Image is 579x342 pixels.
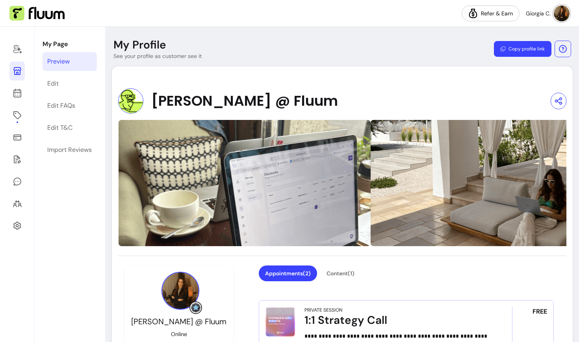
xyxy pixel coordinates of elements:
[47,123,72,133] div: Edit T&C
[533,307,547,316] span: FREE
[9,172,25,191] a: My Messages
[9,128,25,147] a: Sales
[259,265,317,281] button: Appointments(2)
[9,62,25,80] a: My Page
[47,145,92,155] div: Import Reviews
[9,216,25,235] a: Settings
[9,150,25,169] a: Forms
[265,307,295,336] img: 1:1 Strategy Call
[43,140,97,159] a: Import Reviews
[47,57,70,66] div: Preview
[9,84,25,103] a: Calendar
[462,6,520,21] a: Refer & Earn
[304,313,490,327] div: 1:1 Strategy Call
[526,6,570,21] button: avatarGiorgia C.
[131,316,226,327] span: [PERSON_NAME] @ Fluum
[171,330,187,338] p: Online
[113,52,202,60] p: See your profile as customer see it
[47,101,75,110] div: Edit FAQs
[554,6,570,21] img: avatar
[9,6,65,21] img: Fluum Logo
[526,9,551,17] span: Giorgia C.
[43,52,97,71] a: Preview
[43,96,97,115] a: Edit FAQs
[320,265,361,281] button: Content(1)
[494,41,551,57] button: Copy profile link
[161,272,199,310] img: Provider image
[9,194,25,213] a: Clients
[43,39,97,49] p: My Page
[113,38,166,52] p: My Profile
[43,118,97,137] a: Edit T&C
[191,303,200,312] img: Grow
[151,93,338,109] span: [PERSON_NAME] @ Fluum
[304,307,342,313] div: Private Session
[43,74,97,93] a: Edit
[118,88,143,114] img: Provider image
[47,79,59,88] div: Edit
[9,39,25,58] a: Home
[9,106,25,125] a: Offerings
[119,120,371,246] img: https://d22cr2pskkweo8.cloudfront.net/6409142e-c896-426f-98f7-90bfc2d2561e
